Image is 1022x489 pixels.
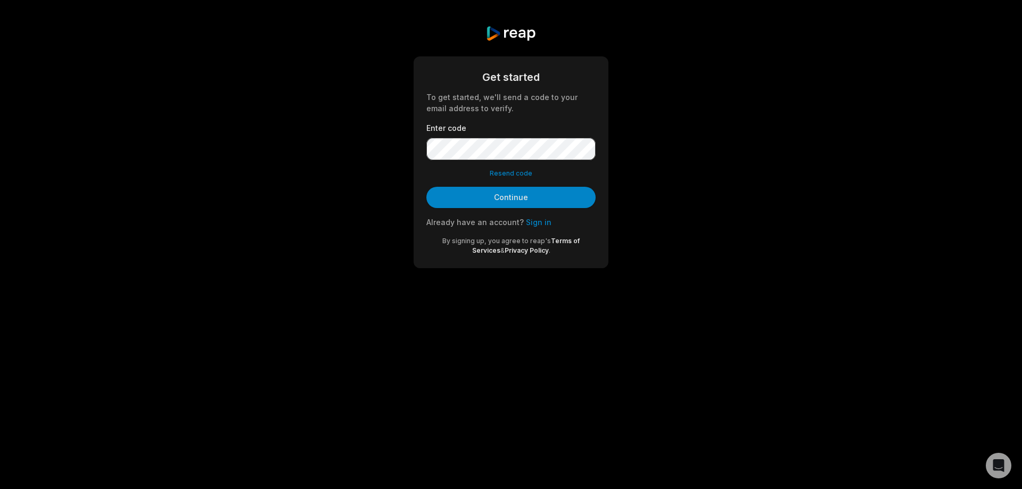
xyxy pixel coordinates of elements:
[549,246,550,254] span: .
[472,237,580,254] a: Terms of Services
[986,453,1011,478] div: Open Intercom Messenger
[442,237,551,245] span: By signing up, you agree to reap's
[426,122,596,134] label: Enter code
[426,92,596,114] div: To get started, we'll send a code to your email address to verify.
[426,218,524,227] span: Already have an account?
[426,187,596,208] button: Continue
[485,26,536,42] img: reap
[526,218,551,227] a: Sign in
[500,246,505,254] span: &
[505,246,549,254] a: Privacy Policy
[490,169,532,178] button: Resend code
[426,69,596,85] div: Get started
